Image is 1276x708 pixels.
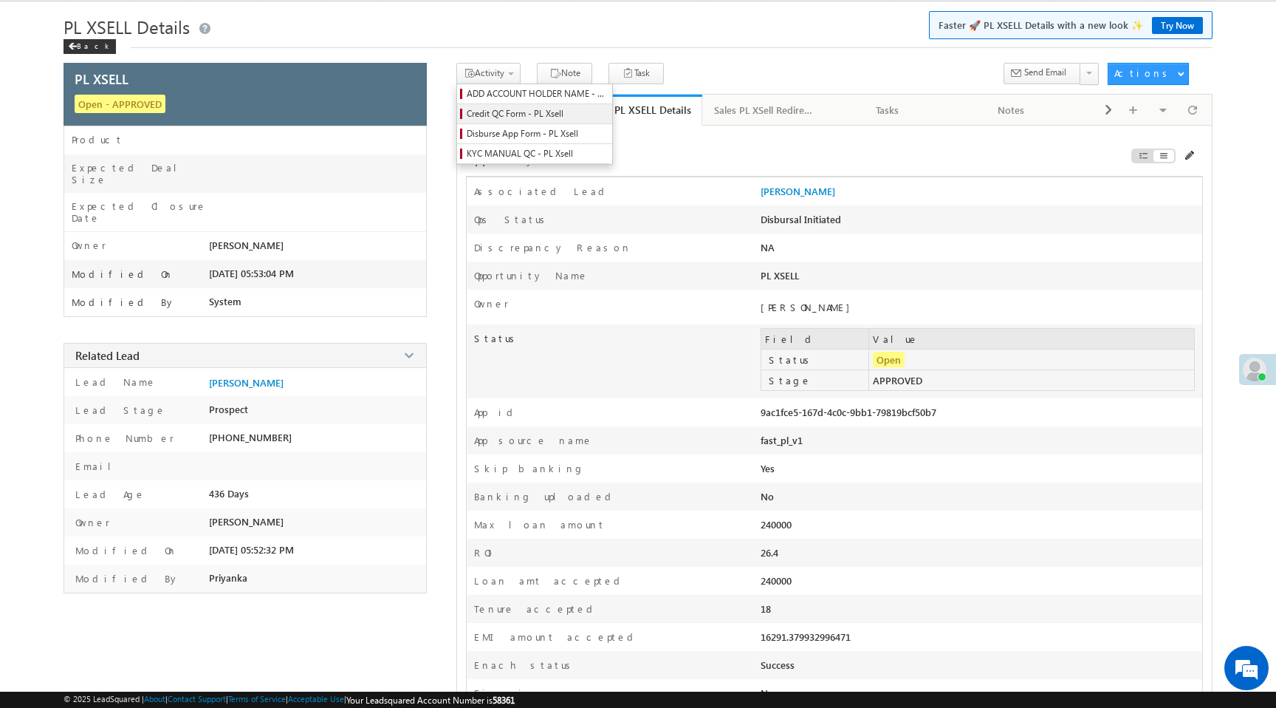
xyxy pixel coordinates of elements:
label: Lead Stage [72,404,166,416]
button: Actions [1108,63,1189,85]
button: Send Email [1004,63,1081,84]
div: 18 [761,602,1025,623]
label: Enach status [474,658,576,671]
a: Credit QC Form - PL Xsell [457,104,612,123]
span: Send Email [1024,66,1066,79]
button: Task [608,63,664,84]
label: Associated Lead [474,185,610,197]
span: Open [873,352,905,367]
div: No [761,687,1025,707]
label: Owner [72,516,110,528]
span: [PHONE_NUMBER] [209,432,292,443]
a: Contact Support [168,694,226,704]
div: [PERSON_NAME] [761,301,1018,313]
div: Disbursal Initiated [761,213,1025,234]
div: Yes [761,462,1025,483]
button: Note [537,63,592,84]
span: Priyanka [209,572,247,584]
div: PL XSELL [761,269,1025,290]
div: 240000 [761,518,1025,539]
span: PL XSELL Details [64,15,190,38]
div: 240000 [761,574,1025,595]
a: Terms of Service [228,694,286,704]
a: PL XSELL Details [603,95,702,126]
a: KYC MANUAL QC - PL Xsell [457,144,612,163]
span: Open - APPROVED [75,95,165,113]
label: Owner [72,239,106,251]
a: ADD ACCOUNT HOLDER NAME - PLXSELL [457,84,612,103]
label: App id [474,406,518,418]
a: [PERSON_NAME] [209,377,284,389]
label: Product [72,134,123,146]
span: Your Leadsquared Account Number is [346,695,515,706]
label: ROI [474,546,496,559]
a: Try Now [1152,17,1203,34]
a: Documents [1074,95,1198,126]
div: Minimize live chat window [242,7,278,43]
label: Expected Deal Size [72,162,209,185]
span: Prospect [209,404,248,415]
label: EMI amount accepted [474,630,639,643]
em: Start Chat [201,455,268,475]
span: [PERSON_NAME] [209,516,284,528]
div: Tasks [838,101,937,119]
span: © 2025 LeadSquared | | | | | [64,694,515,706]
div: PL XSELL Details [614,103,691,117]
span: Activity [475,67,504,78]
label: Skip banking [474,462,585,474]
span: KYC MANUAL QC - PL Xsell [467,147,607,160]
label: Modified By [72,296,176,308]
span: Faster 🚀 PL XSELL Details with a new look ✨ [939,18,1203,33]
div: No [761,490,1025,511]
div: 26.4 [761,546,1025,567]
div: 9ac1fce5-167d-4c0c-9bb1-79819bcf50b7 [761,406,1025,426]
div: fast_pl_v1 [761,434,1025,455]
div: Chat with us now [77,78,248,97]
td: Field [761,329,869,350]
div: 16291.379932996471 [761,630,1025,651]
div: Success [761,658,1025,679]
label: Status [467,324,761,345]
label: Phone Number [72,432,174,444]
label: Discrepancy Reason [474,241,631,253]
label: Status [765,353,872,366]
a: Notes [950,95,1074,126]
label: Email [72,460,123,472]
button: Activity [456,63,521,84]
label: Stage [765,374,872,387]
label: Ops Status [474,213,550,225]
label: Modified By [72,572,179,585]
div: Actions [1114,67,1173,80]
span: 436 Days [209,488,249,500]
div: Documents [1085,101,1184,119]
a: [PERSON_NAME] [761,185,835,197]
span: [DATE] 05:52:32 PM [209,544,294,556]
label: Expected Closure Date [72,200,209,224]
a: Disburse App Form - PL Xsell [457,124,612,143]
label: Lead Age [72,488,145,500]
div: Opportunity Details [466,151,950,166]
a: Tasks [826,95,950,126]
label: Tenure accepted [474,602,598,615]
label: App source name [474,434,593,446]
span: System [209,296,241,307]
label: Max loan amount [474,518,606,531]
div: Back [64,39,116,54]
label: Fi waiver [474,687,548,699]
span: Related Lead [75,348,140,363]
td: APPROVED [869,370,1194,391]
span: [PERSON_NAME] [209,239,284,251]
div: Notes [962,101,1061,119]
a: About [144,694,165,704]
img: d_60004797649_company_0_60004797649 [25,78,62,97]
label: Modified On [72,268,174,280]
div: NA [761,241,1025,262]
label: Modified On [72,544,177,556]
span: 58361 [493,695,515,706]
a: Sales PL XSell Redirection [702,95,826,126]
label: Owner [474,297,509,310]
div: Sales PL XSell Redirection [714,101,813,119]
a: Acceptable Use [288,694,344,704]
span: ADD ACCOUNT HOLDER NAME - PLXSELL [467,87,607,101]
